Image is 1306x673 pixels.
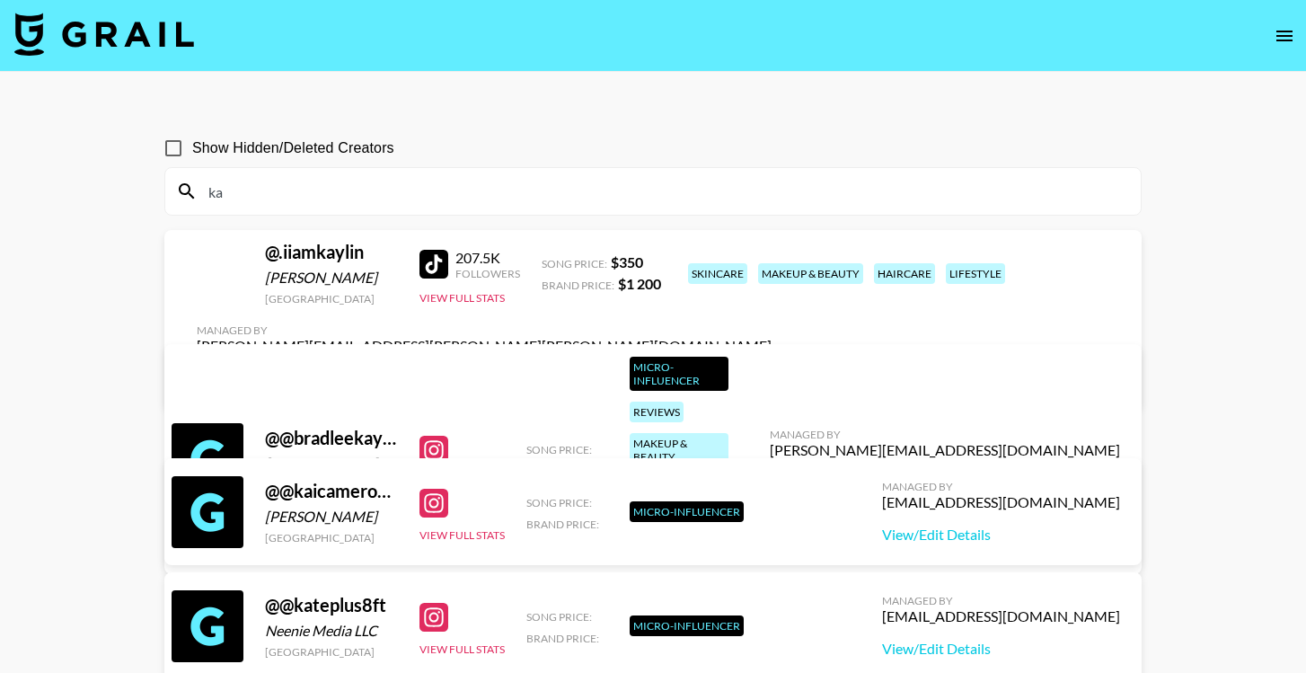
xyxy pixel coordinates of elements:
[630,501,744,522] div: Micro-Influencer
[265,594,398,616] div: @ @kateplus8ft
[542,257,607,270] span: Song Price:
[455,249,520,267] div: 207.5K
[526,610,592,624] span: Song Price:
[265,645,398,659] div: [GEOGRAPHIC_DATA]
[419,291,505,305] button: View Full Stats
[265,292,398,306] div: [GEOGRAPHIC_DATA]
[770,428,1120,441] div: Managed By
[630,357,728,391] div: Micro-Influencer
[526,518,599,531] span: Brand Price:
[455,267,520,280] div: Followers
[526,443,592,456] span: Song Price:
[265,269,398,287] div: [PERSON_NAME]
[882,594,1120,607] div: Managed By
[197,323,772,337] div: Managed By
[882,526,1120,544] a: View/Edit Details
[630,615,744,636] div: Micro-Influencer
[265,455,398,473] div: [PERSON_NAME]
[1266,18,1302,54] button: open drawer
[419,642,505,656] button: View Full Stats
[611,253,643,270] strong: $ 350
[758,263,863,284] div: makeup & beauty
[882,607,1120,625] div: [EMAIL_ADDRESS][DOMAIN_NAME]
[265,427,398,449] div: @ @bradleekaygoodman
[265,508,398,526] div: [PERSON_NAME]
[882,493,1120,511] div: [EMAIL_ADDRESS][DOMAIN_NAME]
[630,433,728,467] div: makeup & beauty
[198,177,1130,206] input: Search by User Name
[630,402,684,422] div: reviews
[770,441,1120,459] div: [PERSON_NAME][EMAIL_ADDRESS][DOMAIN_NAME]
[526,632,599,645] span: Brand Price:
[419,528,505,542] button: View Full Stats
[882,640,1120,658] a: View/Edit Details
[265,480,398,502] div: @ @kaicameronisacelebrity
[14,13,194,56] img: Grail Talent
[618,275,661,292] strong: $ 1 200
[526,496,592,509] span: Song Price:
[265,241,398,263] div: @ .iiamkaylin
[265,531,398,545] div: [GEOGRAPHIC_DATA]
[192,137,394,159] span: Show Hidden/Deleted Creators
[688,263,747,284] div: skincare
[197,337,772,355] div: [PERSON_NAME][EMAIL_ADDRESS][PERSON_NAME][PERSON_NAME][DOMAIN_NAME]
[542,279,614,292] span: Brand Price:
[946,263,1005,284] div: lifestyle
[882,480,1120,493] div: Managed By
[874,263,935,284] div: haircare
[265,622,398,640] div: Neenie Media LLC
